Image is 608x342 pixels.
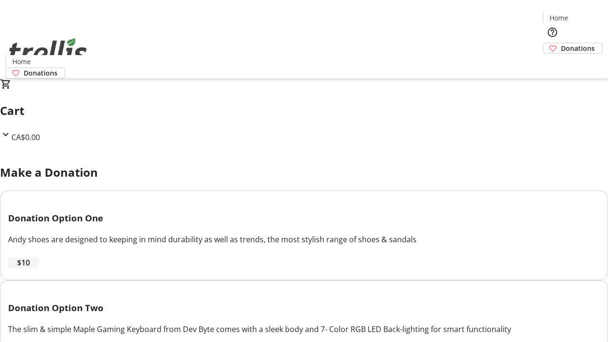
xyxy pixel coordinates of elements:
button: $10 [8,257,38,268]
h3: Donation Option Two [8,301,600,314]
span: Donations [561,43,595,53]
span: Home [12,57,31,66]
a: Donations [543,43,602,54]
a: Home [543,13,574,23]
h3: Donation Option One [8,211,600,225]
a: Donations [6,67,65,78]
span: Home [550,13,568,23]
span: CA$0.00 [11,132,40,142]
span: $10 [17,257,30,268]
button: Help [543,23,562,42]
a: Home [6,57,37,66]
span: Donations [24,68,57,78]
img: Orient E2E Organization bmQ0nRot0F's Logo [6,28,90,75]
div: The slim & simple Maple Gaming Keyboard from Dev Byte comes with a sleek body and 7- Color RGB LE... [8,323,600,335]
button: Cart [543,54,562,73]
div: Andy shoes are designed to keeping in mind durability as well as trends, the most stylish range o... [8,234,600,245]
